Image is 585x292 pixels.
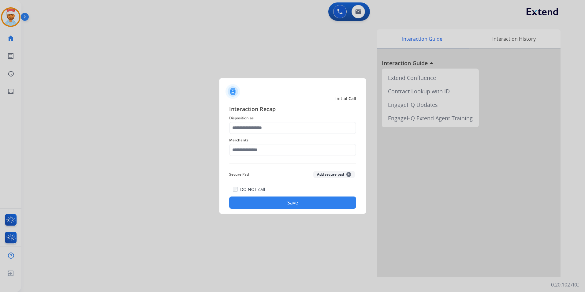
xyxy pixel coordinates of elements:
img: contact-recap-line.svg [229,163,356,164]
button: Save [229,197,356,209]
button: Add secure pad+ [313,171,355,178]
span: Interaction Recap [229,105,356,114]
span: + [346,172,351,177]
span: Initial Call [335,95,356,102]
span: Disposition as [229,114,356,122]
label: DO NOT call [240,186,265,193]
p: 0.20.1027RC [551,281,579,288]
span: Secure Pad [229,171,249,178]
span: Merchants [229,137,356,144]
img: contactIcon [225,84,240,99]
